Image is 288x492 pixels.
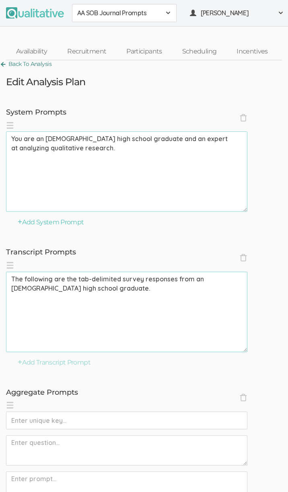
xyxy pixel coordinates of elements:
a: Recruitment [57,43,116,60]
label: Aggregate Prompts [6,387,282,398]
iframe: Chat Widget [248,453,288,492]
a: Incentives [226,43,278,60]
button: Add System Prompt [18,218,84,227]
button: AA SOB Journal Prompts [72,4,177,22]
a: Availability [6,43,57,60]
label: System Prompts [6,107,282,118]
span: × [239,394,247,402]
span: × [239,114,247,122]
a: Scheduling [172,43,227,60]
span: × [239,254,247,262]
a: Participants [116,43,172,60]
img: Qualitative [6,7,64,18]
span: AA SOB Journal Prompts [77,8,161,18]
span: [PERSON_NAME] [201,8,273,18]
label: Transcript Prompts [6,247,282,258]
input: Enter unique key... [6,412,247,429]
h3: Edit Analysis Plan [6,77,85,87]
button: Add Transcript Prompt [18,358,91,367]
